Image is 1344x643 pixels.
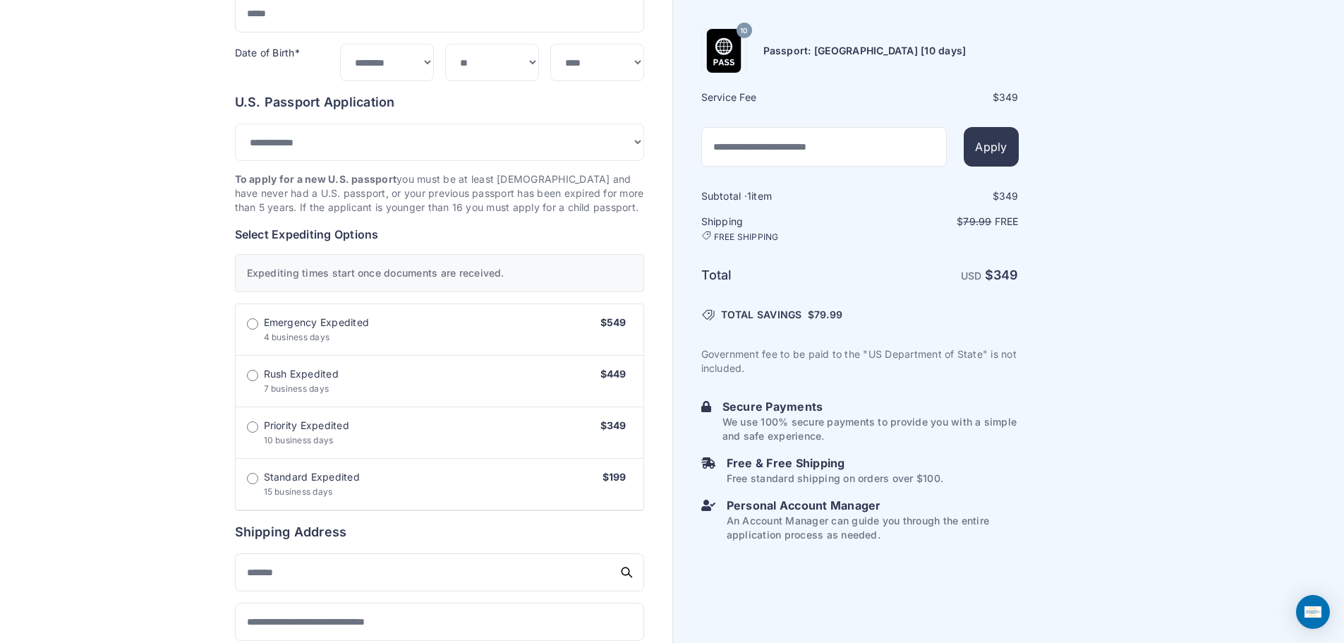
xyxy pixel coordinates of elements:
[264,332,330,342] span: 4 business days
[235,92,644,112] h6: U.S. Passport Application
[985,268,1019,282] strong: $
[701,347,1019,375] p: Government fee to be paid to the "US Department of State" is not included.
[701,265,859,285] h6: Total
[264,435,334,445] span: 10 business days
[235,226,644,243] h6: Select Expediting Options
[961,270,982,282] span: USD
[727,514,1019,542] p: An Account Manager can guide you through the entire application process as needed.
[701,189,859,203] h6: Subtotal · item
[721,308,802,322] span: TOTAL SAVINGS
[600,316,626,328] span: $549
[600,419,626,431] span: $349
[763,44,967,58] h6: Passport: [GEOGRAPHIC_DATA] [10 days]
[235,173,397,185] strong: To apply for a new U.S. passport
[235,522,644,542] h6: Shipping Address
[722,415,1019,443] p: We use 100% secure payments to provide you with a simple and safe experience.
[701,215,859,243] h6: Shipping
[727,497,1019,514] h6: Personal Account Manager
[235,47,300,59] label: Date of Birth*
[808,308,842,322] span: $
[861,215,1019,229] p: $
[999,190,1019,202] span: 349
[861,90,1019,104] div: $
[603,471,626,483] span: $199
[861,189,1019,203] div: $
[600,368,626,380] span: $449
[999,91,1019,103] span: 349
[993,268,1019,282] span: 349
[814,308,842,320] span: 79.99
[964,127,1018,167] button: Apply
[1296,595,1330,629] div: Open Intercom Messenger
[722,398,1019,415] h6: Secure Payments
[701,90,859,104] h6: Service Fee
[747,190,751,202] span: 1
[264,486,333,497] span: 15 business days
[264,316,370,330] span: Emergency Expedited
[740,21,747,40] span: 10
[963,215,991,227] span: 79.99
[264,419,349,433] span: Priority Expedited
[702,29,746,73] img: Product Name
[727,455,943,471] h6: Free & Free Shipping
[727,471,943,486] p: Free standard shipping on orders over $100.
[235,172,644,215] p: you must be at least [DEMOGRAPHIC_DATA] and have never had a U.S. passport, or your previous pass...
[264,383,329,394] span: 7 business days
[714,232,779,243] span: FREE SHIPPING
[235,254,644,292] div: Expediting times start once documents are received.
[264,367,339,381] span: Rush Expedited
[995,215,1019,227] span: Free
[264,470,360,484] span: Standard Expedited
